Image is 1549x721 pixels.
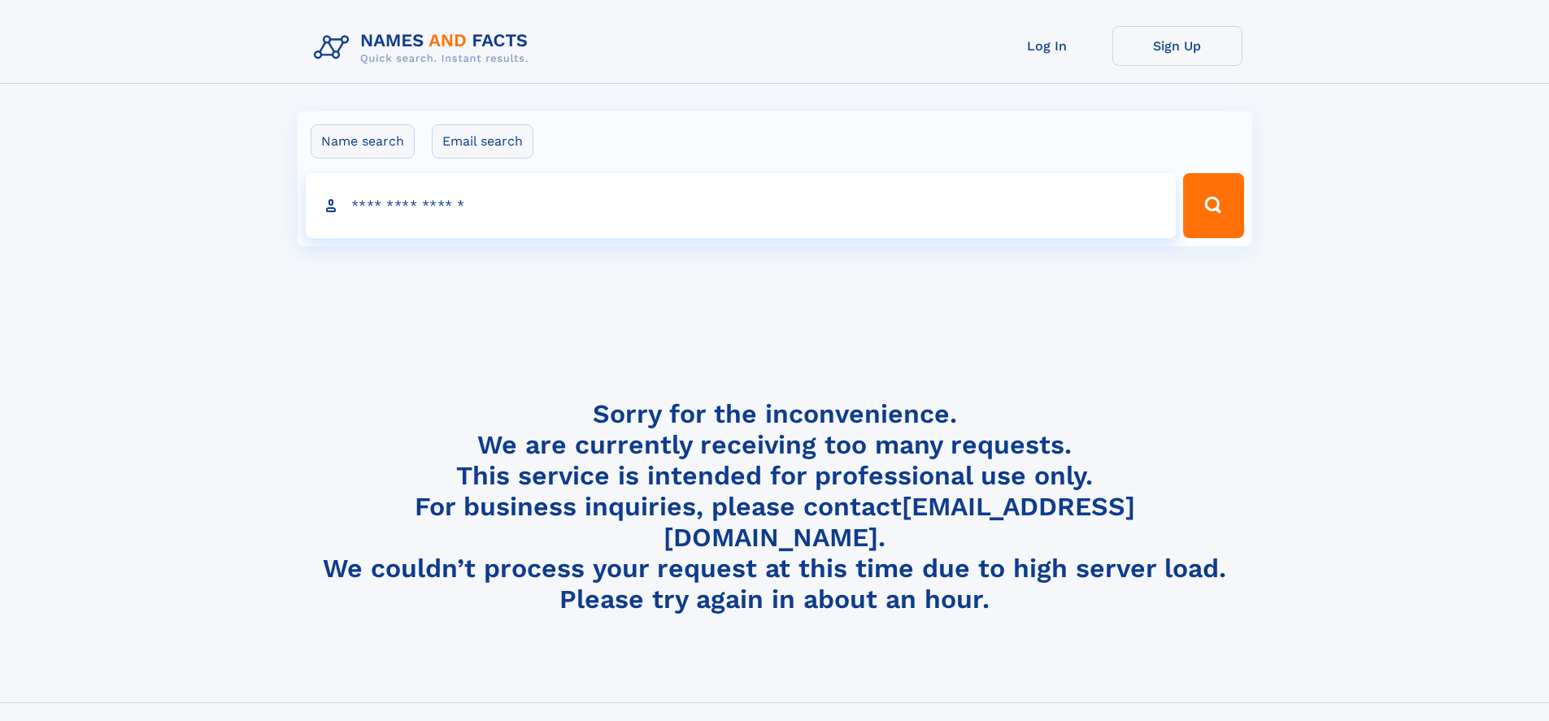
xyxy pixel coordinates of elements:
[306,173,1177,238] input: search input
[307,398,1242,615] h4: Sorry for the inconvenience. We are currently receiving too many requests. This service is intend...
[982,26,1112,66] a: Log In
[1112,26,1242,66] a: Sign Up
[432,124,533,159] label: Email search
[307,26,542,70] img: Logo Names and Facts
[311,124,415,159] label: Name search
[1183,173,1243,238] button: Search Button
[664,491,1135,553] a: [EMAIL_ADDRESS][DOMAIN_NAME]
